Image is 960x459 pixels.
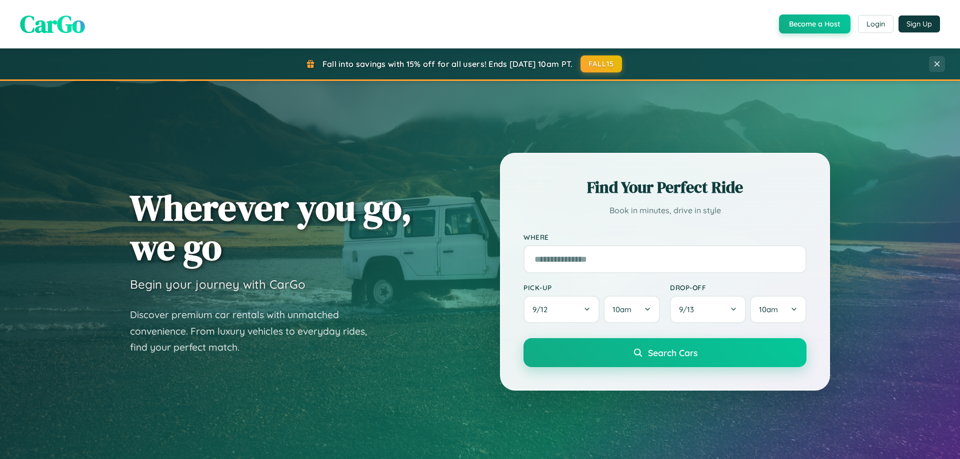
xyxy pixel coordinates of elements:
[130,188,412,267] h1: Wherever you go, we go
[130,307,380,356] p: Discover premium car rentals with unmatched convenience. From luxury vehicles to everyday rides, ...
[130,277,305,292] h3: Begin your journey with CarGo
[779,14,850,33] button: Become a Host
[603,296,660,323] button: 10am
[898,15,940,32] button: Sign Up
[759,305,778,314] span: 10am
[523,203,806,218] p: Book in minutes, drive in style
[858,15,893,33] button: Login
[20,7,85,40] span: CarGo
[532,305,552,314] span: 9 / 12
[523,283,660,292] label: Pick-up
[523,233,806,241] label: Where
[612,305,631,314] span: 10am
[523,338,806,367] button: Search Cars
[679,305,699,314] span: 9 / 13
[670,296,746,323] button: 9/13
[648,347,697,358] span: Search Cars
[580,55,622,72] button: FALL15
[523,176,806,198] h2: Find Your Perfect Ride
[670,283,806,292] label: Drop-off
[322,59,573,69] span: Fall into savings with 15% off for all users! Ends [DATE] 10am PT.
[750,296,806,323] button: 10am
[523,296,599,323] button: 9/12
